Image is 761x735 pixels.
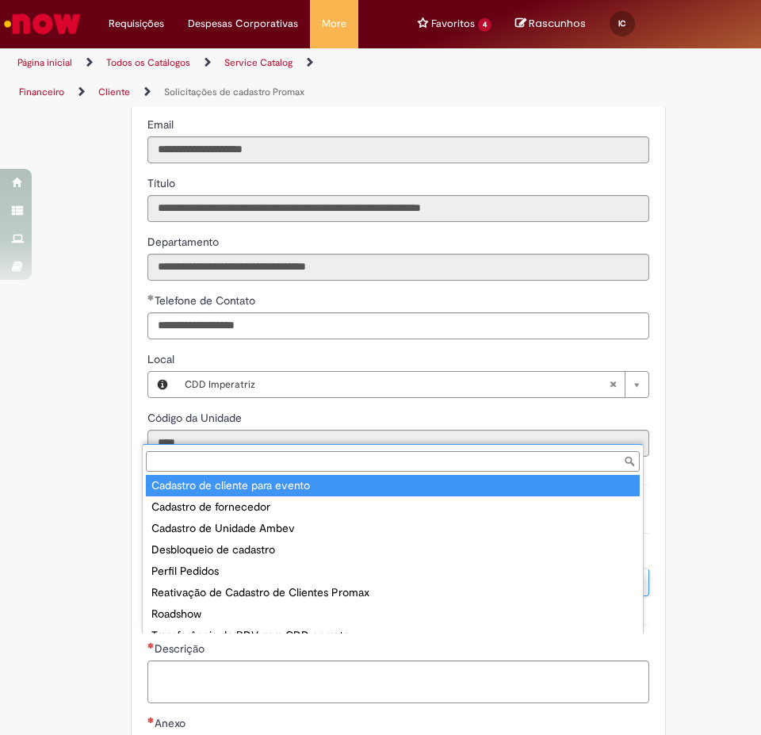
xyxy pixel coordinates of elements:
ul: Tipo de solicitação [143,475,643,634]
div: Cadastro de cliente para evento [146,475,640,496]
div: Desbloqueio de cadastro [146,539,640,561]
div: Perfil Pedidos [146,561,640,582]
div: Transferência de PDV para CDD correto [146,625,640,646]
div: Cadastro de fornecedor [146,496,640,518]
div: Cadastro de Unidade Ambev [146,518,640,539]
div: Roadshow [146,603,640,625]
div: Reativação de Cadastro de Clientes Promax [146,582,640,603]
